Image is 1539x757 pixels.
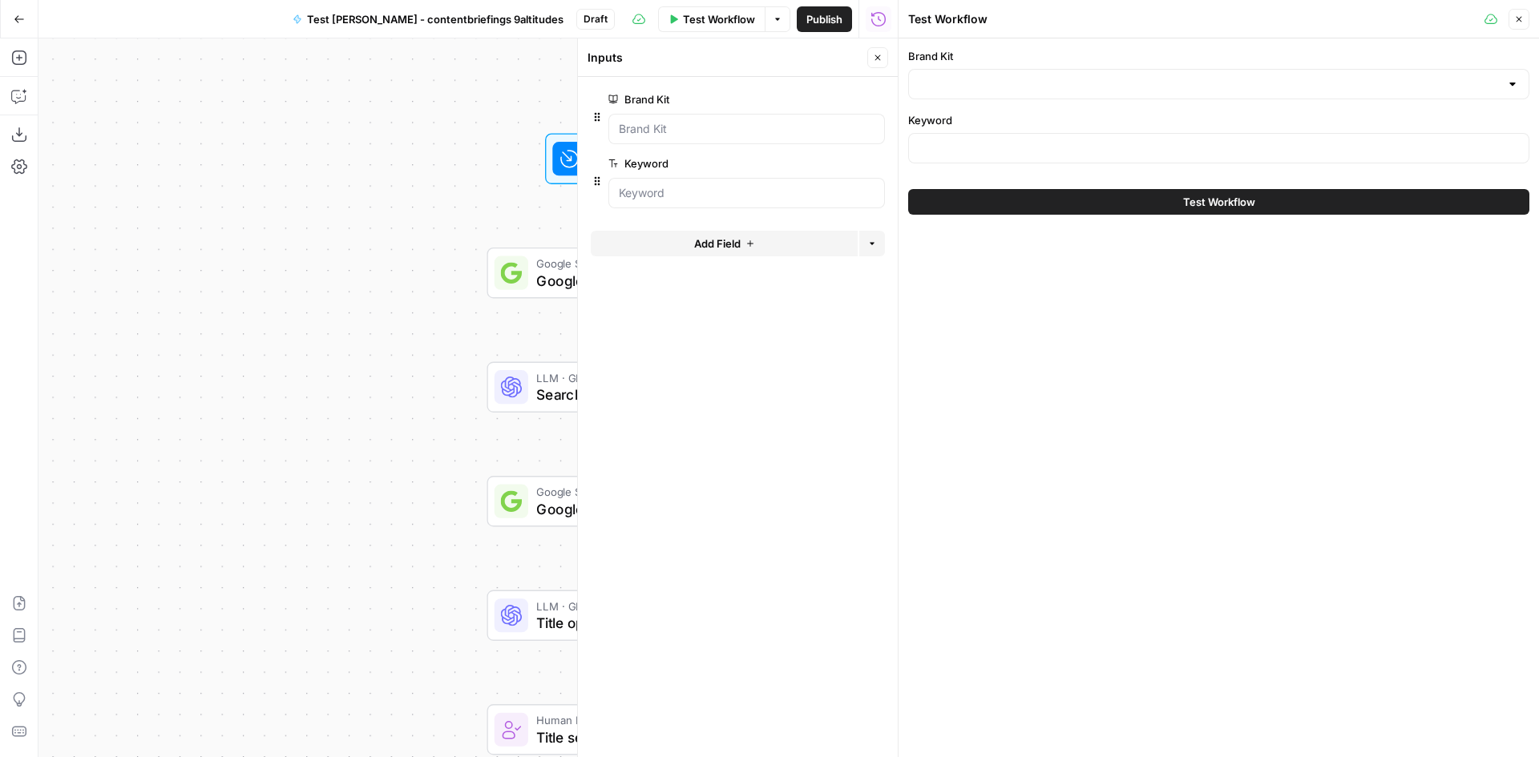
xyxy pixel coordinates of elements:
[536,255,755,272] span: Google Search
[536,270,755,291] span: Google search - keywords
[1183,194,1255,210] span: Test Workflow
[608,155,794,171] label: Keyword
[536,369,756,386] span: LLM · GPT-4o Mini
[619,121,875,137] input: Brand Kit
[487,704,814,755] div: Human ReviewTitle selectionStep 9
[536,498,754,519] span: Google search - internal links
[694,236,741,252] span: Add Field
[536,711,756,728] span: Human Review
[536,727,756,747] span: Title selection
[591,231,858,256] button: Add Field
[536,483,754,500] span: Google Search
[487,362,814,413] div: LLM · GPT-4o MiniSearch intent analysisStep 5
[487,248,814,298] div: Google SearchGoogle search - keywordsStep 4
[806,11,842,27] span: Publish
[536,612,756,633] span: Title options
[487,476,814,526] div: Google SearchGoogle search - internal linksStep 11
[908,48,1529,64] label: Brand Kit
[619,185,875,201] input: Keyword
[658,6,765,32] button: Test Workflow
[588,50,862,66] div: Inputs
[487,134,814,184] div: WorkflowSet InputsInputs
[683,11,755,27] span: Test Workflow
[283,6,573,32] button: Test [PERSON_NAME] - contentbriefings 9altitudes
[487,590,814,641] div: LLM · GPT-4o MiniTitle optionsStep 6
[908,112,1529,128] label: Keyword
[608,91,794,107] label: Brand Kit
[908,189,1529,215] button: Test Workflow
[584,12,608,26] span: Draft
[536,384,756,405] span: Search intent analysis
[536,598,756,614] span: LLM · GPT-4o Mini
[797,6,852,32] button: Publish
[307,11,563,27] span: Test [PERSON_NAME] - contentbriefings 9altitudes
